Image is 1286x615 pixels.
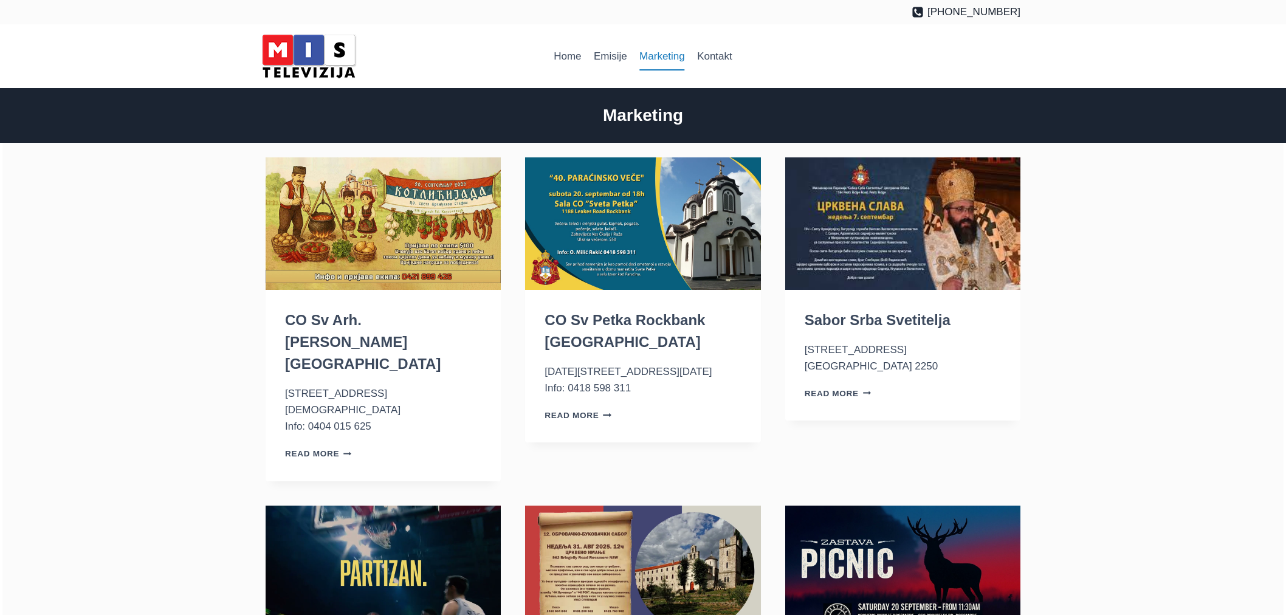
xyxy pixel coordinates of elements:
a: Read More [805,389,872,398]
a: Read More [285,449,352,458]
a: Kontakt [691,42,738,71]
a: Sabor Srba Svetitelja [805,312,951,328]
a: CO Sv Arh. [PERSON_NAME] [GEOGRAPHIC_DATA] [285,312,441,372]
span: [PHONE_NUMBER] [927,4,1020,20]
img: Sabor Srba Svetitelja [785,157,1020,290]
img: MIS Television [257,30,360,82]
p: [DATE][STREET_ADDRESS][DATE] Info: 0418 598 311 [545,363,741,396]
img: CO Sv Arh. Stefan Keysborough VIC [266,157,501,290]
img: CO Sv Petka Rockbank VIC [525,157,760,290]
h2: Marketing [266,103,1020,128]
a: Emisije [588,42,633,71]
a: CO Sv Petka Rockbank [GEOGRAPHIC_DATA] [545,312,705,350]
p: [STREET_ADDRESS][DEMOGRAPHIC_DATA] Info: 0404 015 625 [285,385,481,435]
a: Marketing [633,42,691,71]
a: Read More [545,411,611,420]
a: [PHONE_NUMBER] [912,4,1020,20]
a: Home [548,42,588,71]
p: [STREET_ADDRESS] [GEOGRAPHIC_DATA] 2250 [805,342,1001,374]
nav: Primary [548,42,738,71]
